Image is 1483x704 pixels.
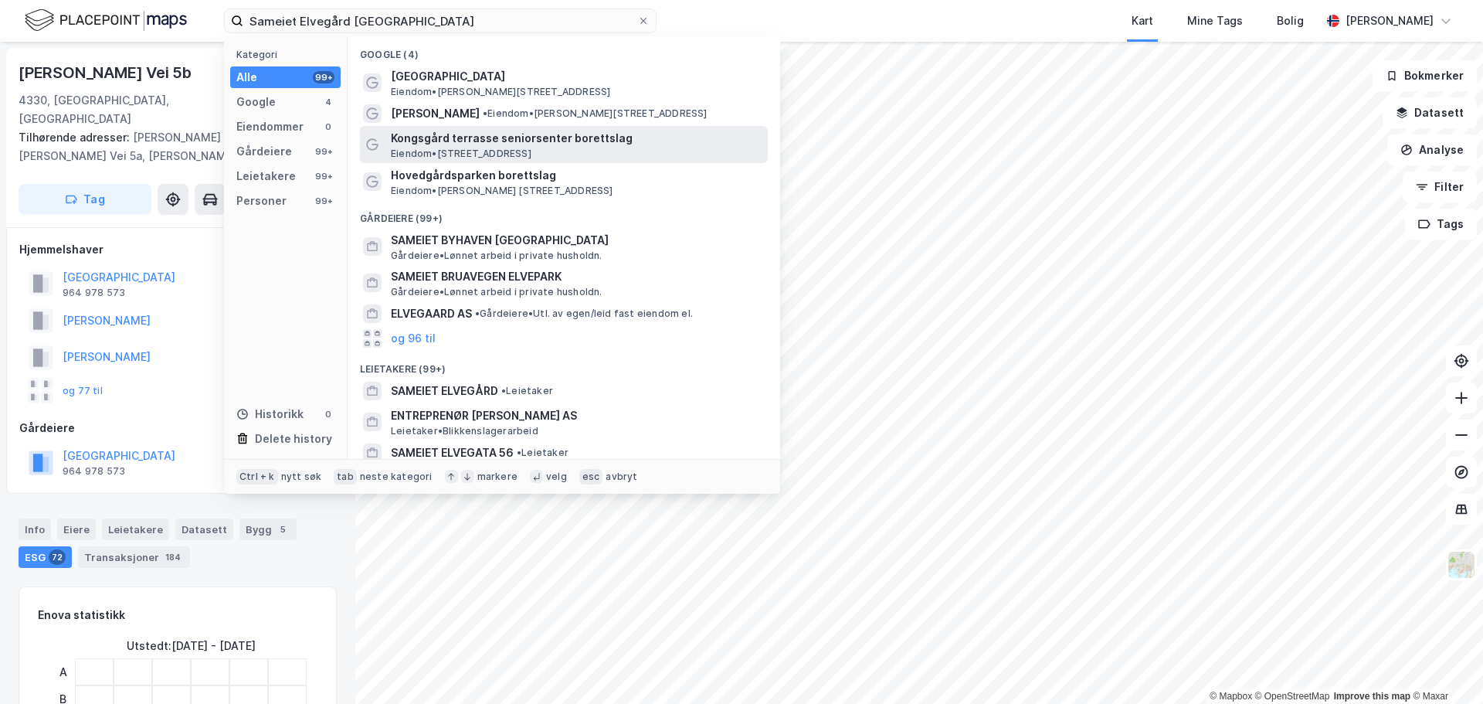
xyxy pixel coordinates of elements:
[57,519,96,540] div: Eiere
[517,447,568,459] span: Leietaker
[236,469,278,485] div: Ctrl + k
[517,447,521,458] span: •
[236,405,304,423] div: Historikk
[322,408,334,420] div: 0
[19,131,133,144] span: Tilhørende adresser:
[322,121,334,133] div: 0
[579,469,603,485] div: esc
[1447,550,1476,580] img: Z
[1346,12,1434,30] div: [PERSON_NAME]
[19,519,51,540] div: Info
[322,96,334,108] div: 4
[63,465,125,478] div: 964 978 573
[78,546,190,568] div: Transaksjoner
[1255,691,1330,702] a: OpenStreetMap
[391,267,762,286] span: SAMEIET BRUAVEGEN ELVEPARK
[281,471,322,483] div: nytt søk
[236,49,341,60] div: Kategori
[391,329,436,348] button: og 96 til
[477,471,518,483] div: markere
[391,286,602,298] span: Gårdeiere • Lønnet arbeid i private husholdn.
[360,471,433,483] div: neste kategori
[1210,691,1252,702] a: Mapbox
[1334,691,1410,702] a: Improve this map
[19,128,324,165] div: [PERSON_NAME] Vei 3, [PERSON_NAME] Vei 5a, [PERSON_NAME] Vei 7
[391,231,762,250] span: SAMEIET BYHAVEN [GEOGRAPHIC_DATA]
[19,184,151,215] button: Tag
[1187,12,1243,30] div: Mine Tags
[313,71,334,83] div: 99+
[236,192,287,210] div: Personer
[391,382,498,400] span: SAMEIET ELVEGÅRD
[348,36,780,64] div: Google (4)
[606,471,637,483] div: avbryt
[102,519,169,540] div: Leietakere
[391,129,762,148] span: Kongsgård terrasse seniorsenter borettslag
[162,549,184,565] div: 184
[391,444,514,462] span: SAMEIET ELVEGATA 56
[1383,97,1477,128] button: Datasett
[546,471,567,483] div: velg
[236,93,276,111] div: Google
[236,142,292,161] div: Gårdeiere
[313,195,334,207] div: 99+
[236,117,304,136] div: Eiendommer
[391,86,610,98] span: Eiendom • [PERSON_NAME][STREET_ADDRESS]
[391,104,480,123] span: [PERSON_NAME]
[127,637,256,655] div: Utstedt : [DATE] - [DATE]
[63,287,125,299] div: 964 978 573
[475,308,480,319] span: •
[391,166,762,185] span: Hovedgårdsparken borettslag
[19,91,263,128] div: 4330, [GEOGRAPHIC_DATA], [GEOGRAPHIC_DATA]
[391,250,602,262] span: Gårdeiere • Lønnet arbeid i private husholdn.
[275,522,290,537] div: 5
[475,308,693,320] span: Gårdeiere • Utl. av egen/leid fast eiendom el.
[239,519,297,540] div: Bygg
[348,351,780,379] div: Leietakere (99+)
[53,658,73,685] div: A
[334,469,357,485] div: tab
[483,107,487,119] span: •
[19,240,336,259] div: Hjemmelshaver
[49,549,66,565] div: 72
[313,170,334,182] div: 99+
[19,60,195,85] div: [PERSON_NAME] Vei 5b
[1406,630,1483,704] div: Kontrollprogram for chat
[243,9,637,32] input: Søk på adresse, matrikkel, gårdeiere, leietakere eller personer
[391,304,472,323] span: ELVEGAARD AS
[175,519,233,540] div: Datasett
[391,425,538,437] span: Leietaker • Blikkenslagerarbeid
[313,145,334,158] div: 99+
[38,606,125,624] div: Enova statistikk
[236,68,257,87] div: Alle
[1403,172,1477,202] button: Filter
[391,67,762,86] span: [GEOGRAPHIC_DATA]
[19,546,72,568] div: ESG
[348,200,780,228] div: Gårdeiere (99+)
[391,185,613,197] span: Eiendom • [PERSON_NAME] [STREET_ADDRESS]
[1277,12,1304,30] div: Bolig
[1387,134,1477,165] button: Analyse
[1132,12,1153,30] div: Kart
[1406,630,1483,704] iframe: Chat Widget
[19,419,336,437] div: Gårdeiere
[501,385,506,396] span: •
[501,385,553,397] span: Leietaker
[1405,209,1477,240] button: Tags
[391,406,762,425] span: ENTREPRENØR [PERSON_NAME] AS
[1373,60,1477,91] button: Bokmerker
[483,107,708,120] span: Eiendom • [PERSON_NAME][STREET_ADDRESS]
[236,167,296,185] div: Leietakere
[391,148,531,160] span: Eiendom • [STREET_ADDRESS]
[25,7,187,34] img: logo.f888ab2527a4732fd821a326f86c7f29.svg
[255,430,332,448] div: Delete history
